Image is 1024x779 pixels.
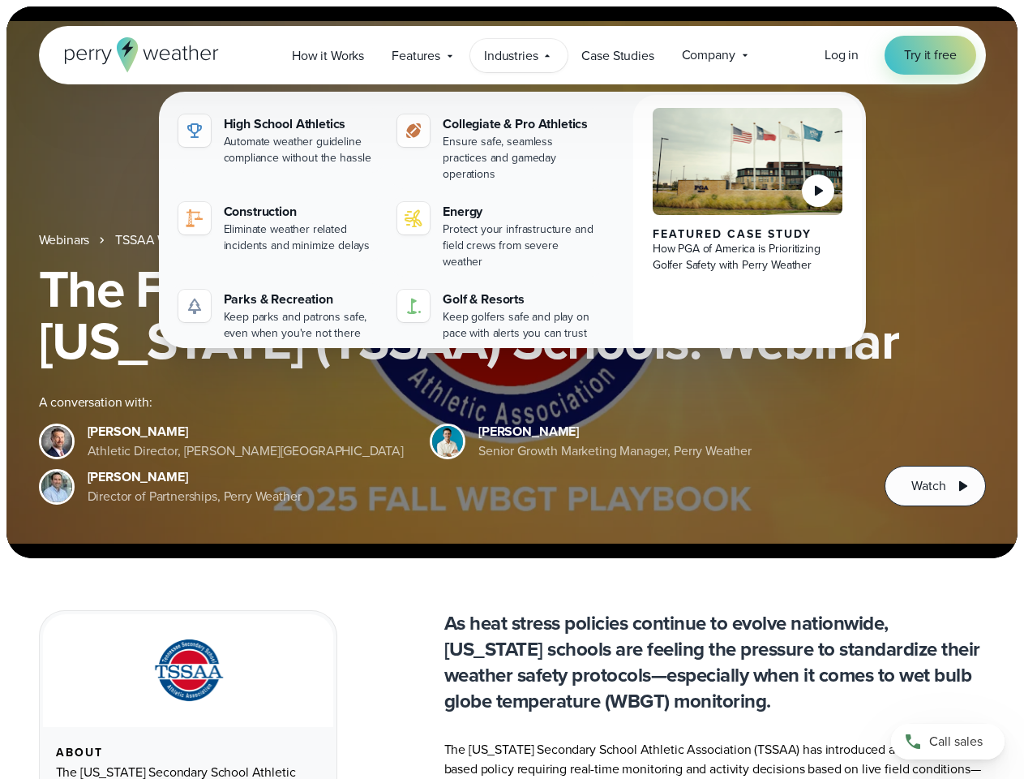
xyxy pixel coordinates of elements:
button: Watch [885,466,985,506]
img: Jeff Wood [41,471,72,502]
img: golf-iconV2.svg [404,296,423,316]
a: Call sales [891,724,1005,760]
img: PGA of America, Frisco Campus [653,108,843,215]
a: TSSAA WBGT Fall Playbook [115,230,269,250]
div: Construction [224,202,379,222]
a: High School Athletics Automate weather guideline compliance without the hassle [172,108,385,173]
a: How it Works [278,39,378,72]
div: Keep golfers safe and play on pace with alerts you can trust [443,309,598,342]
div: Protect your infrastructure and field crews from severe weather [443,222,598,270]
div: [PERSON_NAME] [478,422,752,441]
div: [PERSON_NAME] [88,422,405,441]
a: Case Studies [568,39,667,72]
img: energy-icon@2x-1.svg [404,209,423,228]
span: Features [392,46,440,66]
img: highschool-icon.svg [185,121,204,140]
span: Call sales [929,732,983,751]
span: Log in [825,45,859,64]
a: Try it free [885,36,975,75]
div: A conversation with: [39,393,859,412]
div: Director of Partnerships, Perry Weather [88,487,302,506]
span: How it Works [292,46,364,66]
div: Senior Growth Marketing Manager, Perry Weather [478,441,752,461]
span: Company [682,45,735,65]
div: Athletic Director, [PERSON_NAME][GEOGRAPHIC_DATA] [88,441,405,461]
div: Featured Case Study [653,228,843,241]
img: construction perry weather [185,209,204,228]
img: TSSAA-Tennessee-Secondary-School-Athletic-Association.svg [134,634,242,708]
span: Try it free [904,45,956,65]
div: About [56,747,320,760]
a: Energy Protect your infrastructure and field crews from severe weather [391,196,604,277]
img: proathletics-icon@2x-1.svg [404,121,423,140]
span: Case Studies [581,46,653,66]
a: Webinars [39,230,90,250]
span: Watch [911,476,945,496]
a: Parks & Recreation Keep parks and patrons safe, even when you're not there [172,283,385,348]
div: Energy [443,202,598,222]
a: construction perry weather Construction Eliminate weather related incidents and minimize delays [172,196,385,260]
h1: The Fall WBGT Playbook for [US_STATE] (TSSAA) Schools: Webinar [39,263,986,367]
div: Golf & Resorts [443,290,598,309]
div: High School Athletics [224,114,379,134]
span: Industries [484,46,538,66]
a: Collegiate & Pro Athletics Ensure safe, seamless practices and gameday operations [391,108,604,189]
a: PGA of America, Frisco Campus Featured Case Study How PGA of America is Prioritizing Golfer Safet... [633,95,863,361]
div: Collegiate & Pro Athletics [443,114,598,134]
a: Log in [825,45,859,65]
p: As heat stress policies continue to evolve nationwide, [US_STATE] schools are feeling the pressur... [444,610,986,714]
div: Keep parks and patrons safe, even when you're not there [224,309,379,342]
img: parks-icon-grey.svg [185,296,204,316]
div: Parks & Recreation [224,290,379,309]
div: Eliminate weather related incidents and minimize delays [224,222,379,254]
div: Automate weather guideline compliance without the hassle [224,134,379,166]
img: Brian Wyatt [41,426,72,457]
nav: Breadcrumb [39,230,986,250]
a: Golf & Resorts Keep golfers safe and play on pace with alerts you can trust [391,283,604,348]
div: [PERSON_NAME] [88,467,302,487]
div: Ensure safe, seamless practices and gameday operations [443,134,598,183]
div: How PGA of America is Prioritizing Golfer Safety with Perry Weather [653,241,843,273]
img: Spencer Patton, Perry Weather [432,426,463,457]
